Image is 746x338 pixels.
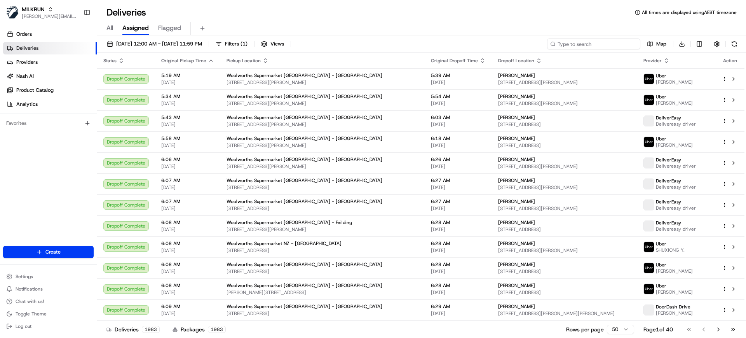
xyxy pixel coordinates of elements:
[656,40,666,47] span: Map
[656,73,666,79] span: Uber
[161,121,214,128] span: [DATE]
[77,132,94,138] span: Pylon
[227,177,382,184] span: Woolworths Supermarket [GEOGRAPHIC_DATA] - [GEOGRAPHIC_DATA]
[431,310,486,317] span: [DATE]
[498,58,534,64] span: Dropoff Location
[656,247,685,253] span: SHUXIONG Y.
[103,39,206,49] button: [DATE] 12:00 AM - [DATE] 11:59 PM
[106,23,113,33] span: All
[656,94,666,100] span: Uber
[227,114,382,121] span: Woolworths Supermarket [GEOGRAPHIC_DATA] - [GEOGRAPHIC_DATA]
[498,219,535,226] span: [PERSON_NAME]
[431,72,486,79] span: 5:39 AM
[3,84,97,96] a: Product Catalog
[3,70,97,82] a: Nash AI
[498,289,631,296] span: [STREET_ADDRESS]
[26,74,127,82] div: Start new chat
[161,58,206,64] span: Original Pickup Time
[227,226,418,233] span: [STREET_ADDRESS][PERSON_NAME]
[227,184,418,191] span: [STREET_ADDRESS]
[3,284,94,294] button: Notifications
[547,39,640,49] input: Type to search
[212,39,251,49] button: Filters(1)
[498,121,631,128] span: [STREET_ADDRESS]
[722,58,738,64] div: Action
[161,156,214,163] span: 6:06 AM
[161,198,214,205] span: 6:07 AM
[431,79,486,86] span: [DATE]
[227,310,418,317] span: [STREET_ADDRESS]
[431,289,486,296] span: [DATE]
[161,247,214,254] span: [DATE]
[66,114,72,120] div: 💻
[161,163,214,170] span: [DATE]
[3,56,97,68] a: Providers
[498,226,631,233] span: [STREET_ADDRESS]
[656,142,693,148] span: [PERSON_NAME]
[161,79,214,86] span: [DATE]
[3,321,94,332] button: Log out
[431,282,486,289] span: 6:28 AM
[227,163,418,170] span: [STREET_ADDRESS][PERSON_NAME]
[161,226,214,233] span: [DATE]
[16,286,43,292] span: Notifications
[431,198,486,205] span: 6:27 AM
[431,58,478,64] span: Original Dropoff Time
[227,156,382,163] span: Woolworths Supermarket [GEOGRAPHIC_DATA] - [GEOGRAPHIC_DATA]
[161,184,214,191] span: [DATE]
[3,271,94,282] button: Settings
[431,142,486,149] span: [DATE]
[8,31,141,44] p: Welcome 👋
[161,177,214,184] span: 6:07 AM
[498,93,535,100] span: [PERSON_NAME]
[227,135,382,142] span: Woolworths Supermarket [GEOGRAPHIC_DATA] - [GEOGRAPHIC_DATA]
[656,205,696,211] span: Delivereasy driver
[656,304,690,310] span: DoorDash Drive
[227,93,382,100] span: Woolworths Supermarket [GEOGRAPHIC_DATA] - [GEOGRAPHIC_DATA]
[16,323,31,329] span: Log out
[498,282,535,289] span: [PERSON_NAME]
[498,156,535,163] span: [PERSON_NAME]
[225,40,248,47] span: Filters
[642,9,737,16] span: All times are displayed using AEST timezone
[227,79,418,86] span: [STREET_ADDRESS][PERSON_NAME]
[498,163,631,170] span: [STREET_ADDRESS][PERSON_NAME]
[227,261,382,268] span: Woolworths Supermarket [GEOGRAPHIC_DATA] - [GEOGRAPHIC_DATA]
[3,28,97,40] a: Orders
[227,247,418,254] span: [STREET_ADDRESS]
[656,157,681,163] span: DeliverEasy
[161,135,214,142] span: 5:58 AM
[227,268,418,275] span: [STREET_ADDRESS]
[16,45,38,52] span: Deliveries
[161,219,214,226] span: 6:08 AM
[161,240,214,247] span: 6:08 AM
[644,242,654,252] img: uber-new-logo.jpeg
[431,156,486,163] span: 6:26 AM
[498,303,535,310] span: [PERSON_NAME]
[161,205,214,212] span: [DATE]
[227,303,382,310] span: Woolworths Supermarket [GEOGRAPHIC_DATA] - [GEOGRAPHIC_DATA]
[161,282,214,289] span: 6:08 AM
[161,289,214,296] span: [DATE]
[16,87,54,94] span: Product Catalog
[16,73,34,80] span: Nash AI
[656,310,693,316] span: [PERSON_NAME]
[644,284,654,294] img: uber-new-logo.jpeg
[45,249,61,256] span: Create
[227,198,382,205] span: Woolworths Supermarket [GEOGRAPHIC_DATA] - [GEOGRAPHIC_DATA]
[498,268,631,275] span: [STREET_ADDRESS]
[116,40,202,47] span: [DATE] 12:00 AM - [DATE] 11:59 PM
[656,121,696,127] span: Delivereasy driver
[22,13,77,19] button: [PERSON_NAME][EMAIL_ADDRESS][DOMAIN_NAME]
[3,308,94,319] button: Toggle Theme
[16,113,59,121] span: Knowledge Base
[656,199,681,205] span: DeliverEasy
[498,135,535,142] span: [PERSON_NAME]
[161,93,214,100] span: 5:34 AM
[498,100,631,107] span: [STREET_ADDRESS][PERSON_NAME]
[22,5,45,13] span: MILKRUN
[498,205,631,212] span: [STREET_ADDRESS][PERSON_NAME]
[498,184,631,191] span: [STREET_ADDRESS][PERSON_NAME]
[3,117,94,130] div: Favorites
